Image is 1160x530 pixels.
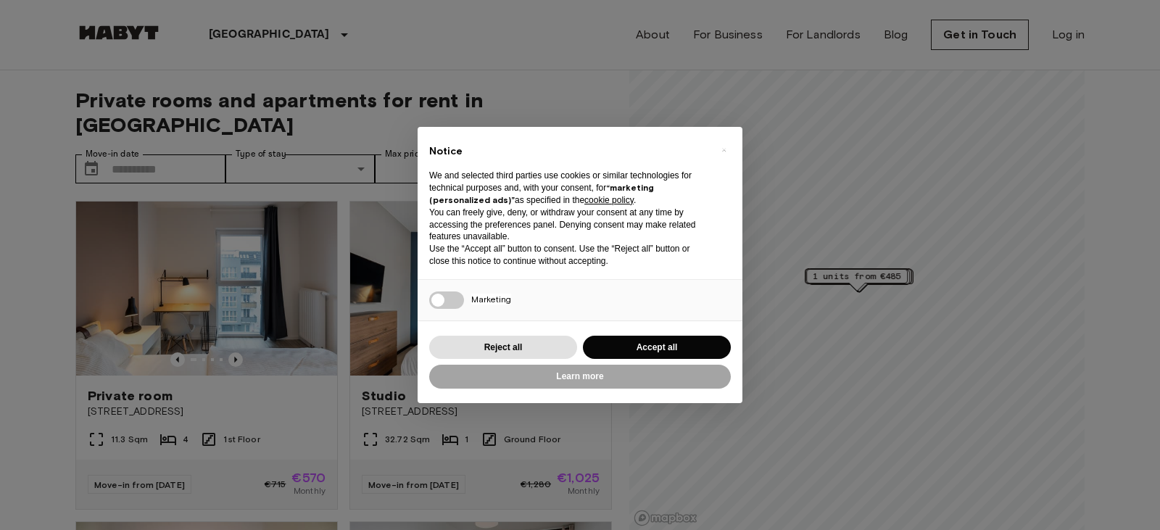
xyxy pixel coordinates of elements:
[583,336,731,360] button: Accept all
[471,294,511,305] span: Marketing
[429,365,731,389] button: Learn more
[429,336,577,360] button: Reject all
[429,243,708,268] p: Use the “Accept all” button to consent. Use the “Reject all” button or close this notice to conti...
[429,144,708,159] h2: Notice
[712,138,735,162] button: Close this notice
[429,207,708,243] p: You can freely give, deny, or withdraw your consent at any time by accessing the preferences pane...
[721,141,726,159] span: ×
[584,195,634,205] a: cookie policy
[429,170,708,206] p: We and selected third parties use cookies or similar technologies for technical purposes and, wit...
[429,182,654,205] strong: “marketing (personalized ads)”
